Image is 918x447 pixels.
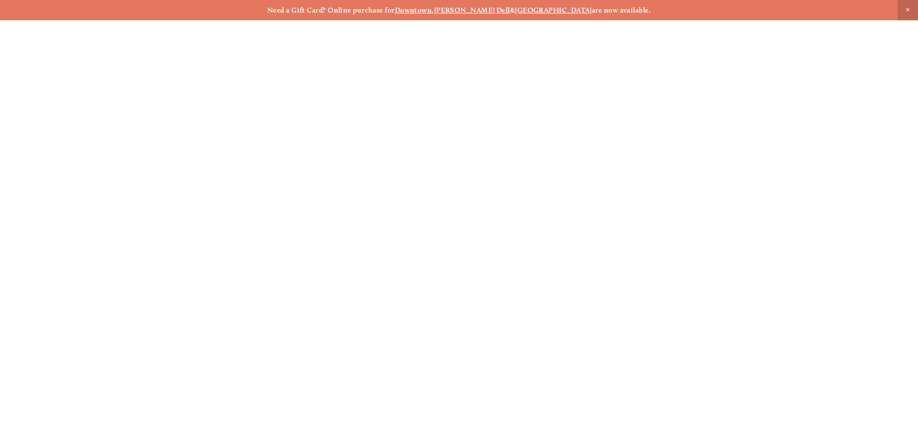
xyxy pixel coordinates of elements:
[434,6,510,15] a: [PERSON_NAME] Dell
[592,6,651,15] strong: are now available.
[510,6,515,15] strong: &
[432,6,434,15] strong: ,
[267,6,395,15] strong: Need a Gift Card? Online purchase for
[395,6,432,15] a: Downtown
[515,6,592,15] a: [GEOGRAPHIC_DATA]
